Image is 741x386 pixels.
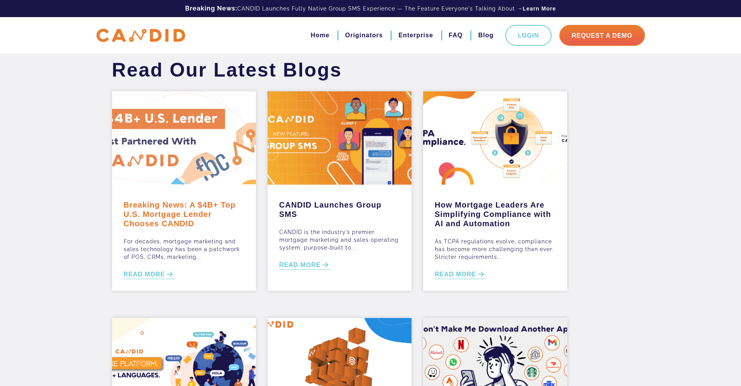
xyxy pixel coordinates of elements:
[279,228,400,252] p: CANDID is the industry’s premier mortgage marketing and sales operating system, purpose-built to...
[435,270,486,279] a: READ MORE
[345,29,383,42] a: Originators
[449,29,463,42] a: FAQ
[505,25,552,46] a: Login
[311,29,329,42] a: Home
[106,58,348,82] h1: Read Our Latest Blogs
[124,196,244,228] a: Breaking News: A $4B+ Top U.S. Mortgage Lender Chooses CANDID
[559,25,645,46] a: Request A Demo
[398,29,433,42] a: Enterprise
[185,5,237,12] b: Breaking News:
[279,196,400,219] a: CANDID Launches Group SMS
[523,5,556,12] a: Learn More
[279,261,331,270] a: READ MORE
[96,29,185,42] img: CANDID APP
[478,29,494,42] a: Blog
[124,270,175,279] a: READ MORE
[435,238,555,261] p: As TCPA regulations evolve, compliance has become more challenging than ever. Stricter requiremen...
[124,238,244,261] p: For decades, mortgage marketing and sales technology has been a patchwork of POS, CRMs, marketing...
[435,196,555,228] a: How Mortgage Leaders Are Simplifying Compliance with AI and Automation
